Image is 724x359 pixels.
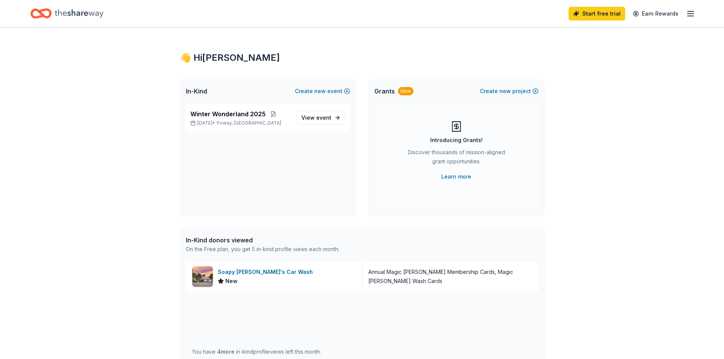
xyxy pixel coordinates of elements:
div: Soapy [PERSON_NAME]'s Car Wash [218,267,316,277]
div: You have in-kind profile views left this month. [192,347,321,356]
img: Image for Soapy Joe's Car Wash [192,266,213,287]
span: New [225,277,238,286]
div: Annual Magic [PERSON_NAME] Membership Cards, Magic [PERSON_NAME] Wash Cards [368,267,532,286]
button: Createnewproject [480,87,539,96]
div: 👋 Hi [PERSON_NAME] [180,52,545,64]
span: Poway, [GEOGRAPHIC_DATA] [217,120,281,126]
button: Createnewevent [295,87,350,96]
a: View event [296,111,345,125]
div: Discover thousands of mission-aligned grant opportunities. [405,148,508,169]
span: new [314,87,326,96]
span: In-Kind [186,87,207,96]
a: Start free trial [569,7,625,21]
span: Winter Wonderland 2025 [190,109,266,119]
p: [DATE] • [190,120,290,126]
span: View [301,113,331,122]
a: Earn Rewards [628,7,683,21]
div: New [398,87,413,95]
a: Learn more [441,172,471,181]
span: Grants [374,87,395,96]
div: On the Free plan, you get 5 in-kind profile views each month. [186,245,339,254]
span: 4 more [217,348,234,355]
div: In-Kind donors viewed [186,236,339,245]
span: new [499,87,511,96]
div: Introducing Grants! [430,136,483,145]
a: Home [30,5,103,22]
span: event [316,114,331,121]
